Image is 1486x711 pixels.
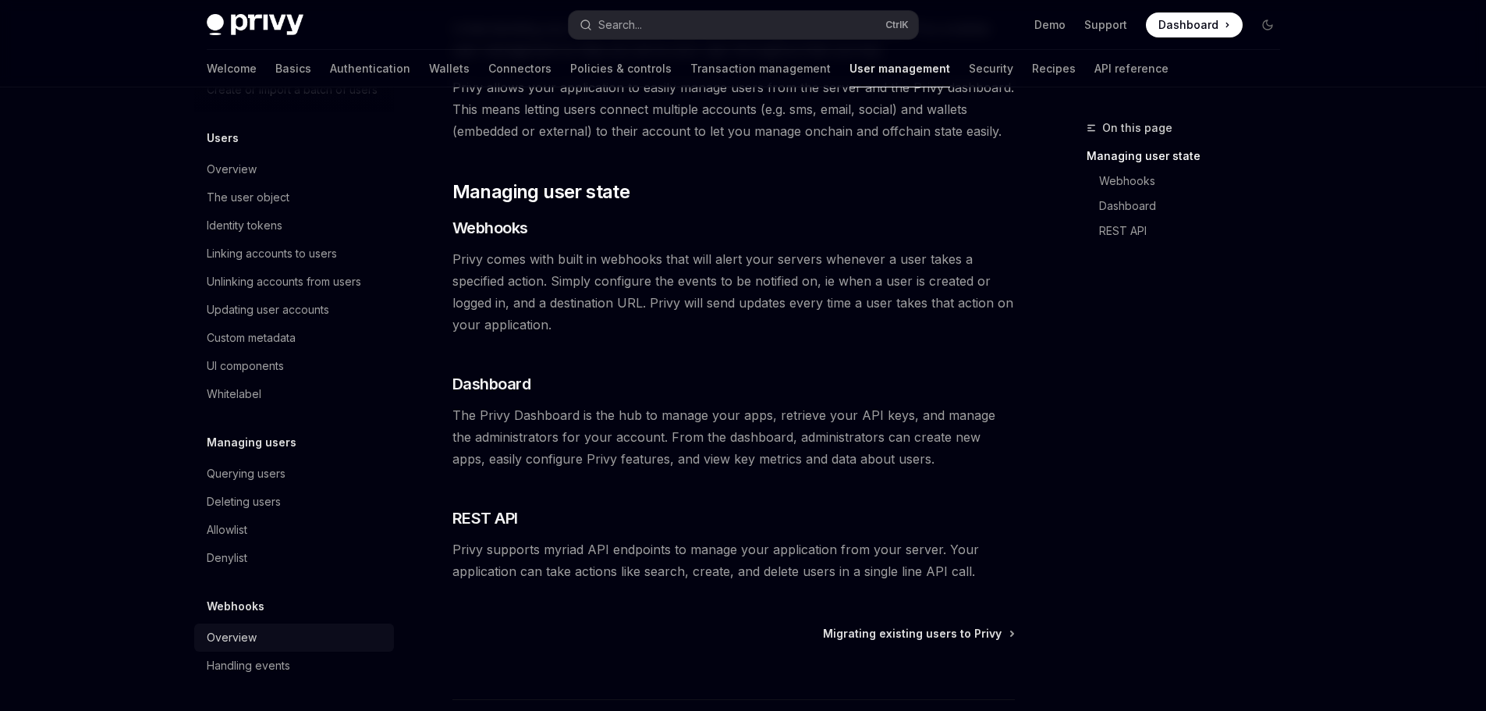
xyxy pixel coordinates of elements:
div: Deleting users [207,492,281,511]
a: The user object [194,183,394,212]
a: UI components [194,352,394,380]
div: Identity tokens [207,216,282,235]
a: Whitelabel [194,380,394,408]
a: Overview [194,624,394,652]
div: Allowlist [207,521,247,539]
a: Identity tokens [194,212,394,240]
a: Welcome [207,50,257,87]
a: API reference [1094,50,1169,87]
div: Custom metadata [207,329,296,347]
a: REST API [1099,219,1293,244]
a: Recipes [1032,50,1076,87]
button: Toggle dark mode [1255,12,1280,37]
a: Webhooks [1099,169,1293,194]
div: Overview [207,160,257,179]
div: UI components [207,357,284,375]
a: Wallets [429,50,470,87]
a: Managing user state [1087,144,1293,169]
a: Querying users [194,460,394,488]
div: Linking accounts to users [207,244,337,263]
h5: Managing users [207,433,296,452]
div: Querying users [207,464,285,483]
h5: Webhooks [207,597,264,616]
a: Unlinking accounts from users [194,268,394,296]
h5: Users [207,129,239,148]
a: Custom metadata [194,324,394,352]
a: Overview [194,155,394,183]
a: Migrating existing users to Privy [823,626,1013,642]
span: Webhooks [452,217,528,239]
a: Demo [1034,17,1066,33]
div: Search... [598,16,642,34]
a: Denylist [194,544,394,572]
a: Authentication [330,50,410,87]
a: Linking accounts to users [194,240,394,268]
a: Deleting users [194,488,394,516]
span: Migrating existing users to Privy [823,626,1002,642]
a: Dashboard [1146,12,1243,37]
a: Security [969,50,1013,87]
span: Ctrl K [885,19,909,31]
a: User management [849,50,950,87]
a: Policies & controls [570,50,672,87]
div: The user object [207,188,289,207]
span: Dashboard [1158,17,1218,33]
a: Updating user accounts [194,296,394,324]
img: dark logo [207,14,303,36]
button: Search...CtrlK [569,11,918,39]
a: Dashboard [1099,194,1293,219]
div: Overview [207,628,257,647]
span: Dashboard [452,373,531,395]
span: Managing user state [452,180,630,204]
span: Privy allows your application to easily manage users from the server and the Privy dashboard. Thi... [452,76,1015,142]
a: Handling events [194,652,394,680]
div: Updating user accounts [207,300,329,319]
div: Denylist [207,549,247,567]
div: Handling events [207,656,290,675]
span: Privy supports myriad API endpoints to manage your application from your server. Your application... [452,539,1015,582]
span: Privy comes with built in webhooks that will alert your servers whenever a user takes a specified... [452,248,1015,336]
span: REST API [452,507,518,529]
div: Unlinking accounts from users [207,272,361,291]
a: Transaction management [690,50,831,87]
a: Allowlist [194,516,394,544]
a: Connectors [488,50,551,87]
span: The Privy Dashboard is the hub to manage your apps, retrieve your API keys, and manage the admini... [452,404,1015,470]
span: On this page [1102,119,1172,137]
div: Whitelabel [207,385,261,403]
a: Support [1084,17,1127,33]
a: Basics [275,50,311,87]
